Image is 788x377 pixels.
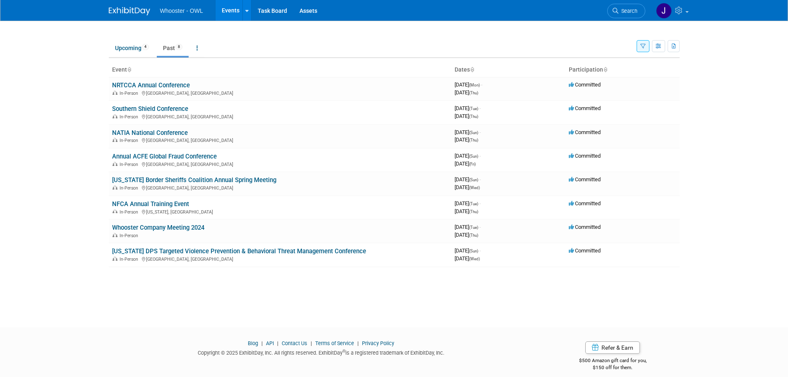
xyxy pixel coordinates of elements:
img: In-Person Event [113,233,117,237]
span: Committed [569,129,601,135]
a: Sort by Start Date [470,66,474,73]
a: [US_STATE] DPS Targeted Violence Prevention & Behavioral Threat Management Conference [112,247,366,255]
a: Refer & Earn [585,341,640,354]
span: [DATE] [455,184,480,190]
span: Committed [569,224,601,230]
span: | [355,340,361,346]
img: In-Person Event [113,162,117,166]
span: [DATE] [455,89,478,96]
span: (Wed) [469,185,480,190]
span: In-Person [120,91,141,96]
span: [DATE] [455,113,478,119]
span: - [479,105,481,111]
span: - [479,153,481,159]
th: Event [109,63,451,77]
img: ExhibitDay [109,7,150,15]
span: Committed [569,200,601,207]
div: [US_STATE], [GEOGRAPHIC_DATA] [112,208,448,215]
div: [GEOGRAPHIC_DATA], [GEOGRAPHIC_DATA] [112,184,448,191]
span: [DATE] [455,224,481,230]
a: Sort by Participation Type [603,66,607,73]
a: Sort by Event Name [127,66,131,73]
span: Committed [569,82,601,88]
div: Copyright © 2025 ExhibitDay, Inc. All rights reserved. ExhibitDay is a registered trademark of Ex... [109,347,534,357]
span: In-Person [120,138,141,143]
span: (Tue) [469,106,478,111]
span: In-Person [120,162,141,167]
span: (Fri) [469,162,476,166]
div: [GEOGRAPHIC_DATA], [GEOGRAPHIC_DATA] [112,161,448,167]
span: (Sun) [469,130,478,135]
span: [DATE] [455,129,481,135]
span: (Thu) [469,209,478,214]
a: Contact Us [282,340,307,346]
span: - [479,129,481,135]
span: 8 [175,44,182,50]
span: - [481,82,482,88]
img: In-Person Event [113,138,117,142]
span: In-Person [120,233,141,238]
span: [DATE] [455,200,481,207]
span: (Wed) [469,257,480,261]
span: (Thu) [469,138,478,142]
a: Privacy Policy [362,340,394,346]
span: [DATE] [455,153,481,159]
span: Committed [569,105,601,111]
a: Annual ACFE Global Fraud Conference [112,153,217,160]
div: [GEOGRAPHIC_DATA], [GEOGRAPHIC_DATA] [112,113,448,120]
span: (Thu) [469,114,478,119]
img: In-Person Event [113,257,117,261]
span: [DATE] [455,208,478,214]
img: In-Person Event [113,209,117,214]
span: (Sun) [469,249,478,253]
span: In-Person [120,185,141,191]
span: [DATE] [455,137,478,143]
span: [DATE] [455,247,481,254]
img: In-Person Event [113,114,117,118]
div: [GEOGRAPHIC_DATA], [GEOGRAPHIC_DATA] [112,89,448,96]
span: In-Person [120,209,141,215]
span: [DATE] [455,176,481,182]
a: Blog [248,340,258,346]
span: In-Person [120,257,141,262]
span: | [275,340,280,346]
div: $150 off for them. [546,364,680,371]
div: $500 Amazon gift card for you, [546,352,680,371]
a: API [266,340,274,346]
span: [DATE] [455,105,481,111]
span: (Thu) [469,91,478,95]
span: | [309,340,314,346]
span: (Tue) [469,202,478,206]
span: [DATE] [455,82,482,88]
a: Whooster Company Meeting 2024 [112,224,204,231]
a: NATIA National Conference [112,129,188,137]
span: (Tue) [469,225,478,230]
span: Search [618,8,637,14]
span: [DATE] [455,255,480,262]
img: In-Person Event [113,91,117,95]
div: [GEOGRAPHIC_DATA], [GEOGRAPHIC_DATA] [112,137,448,143]
img: James Justus [656,3,672,19]
a: Terms of Service [315,340,354,346]
span: Committed [569,153,601,159]
img: In-Person Event [113,185,117,190]
a: NFCA Annual Training Event [112,200,189,208]
span: In-Person [120,114,141,120]
span: - [479,176,481,182]
span: - [479,200,481,207]
span: 4 [142,44,149,50]
span: Committed [569,247,601,254]
a: Search [607,4,645,18]
span: [DATE] [455,161,476,167]
span: (Thu) [469,233,478,238]
span: - [479,224,481,230]
span: (Sun) [469,154,478,158]
sup: ® [343,349,345,353]
span: Committed [569,176,601,182]
a: Southern Shield Conference [112,105,188,113]
span: - [479,247,481,254]
a: Upcoming4 [109,40,155,56]
span: (Sun) [469,178,478,182]
span: [DATE] [455,232,478,238]
div: [GEOGRAPHIC_DATA], [GEOGRAPHIC_DATA] [112,255,448,262]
